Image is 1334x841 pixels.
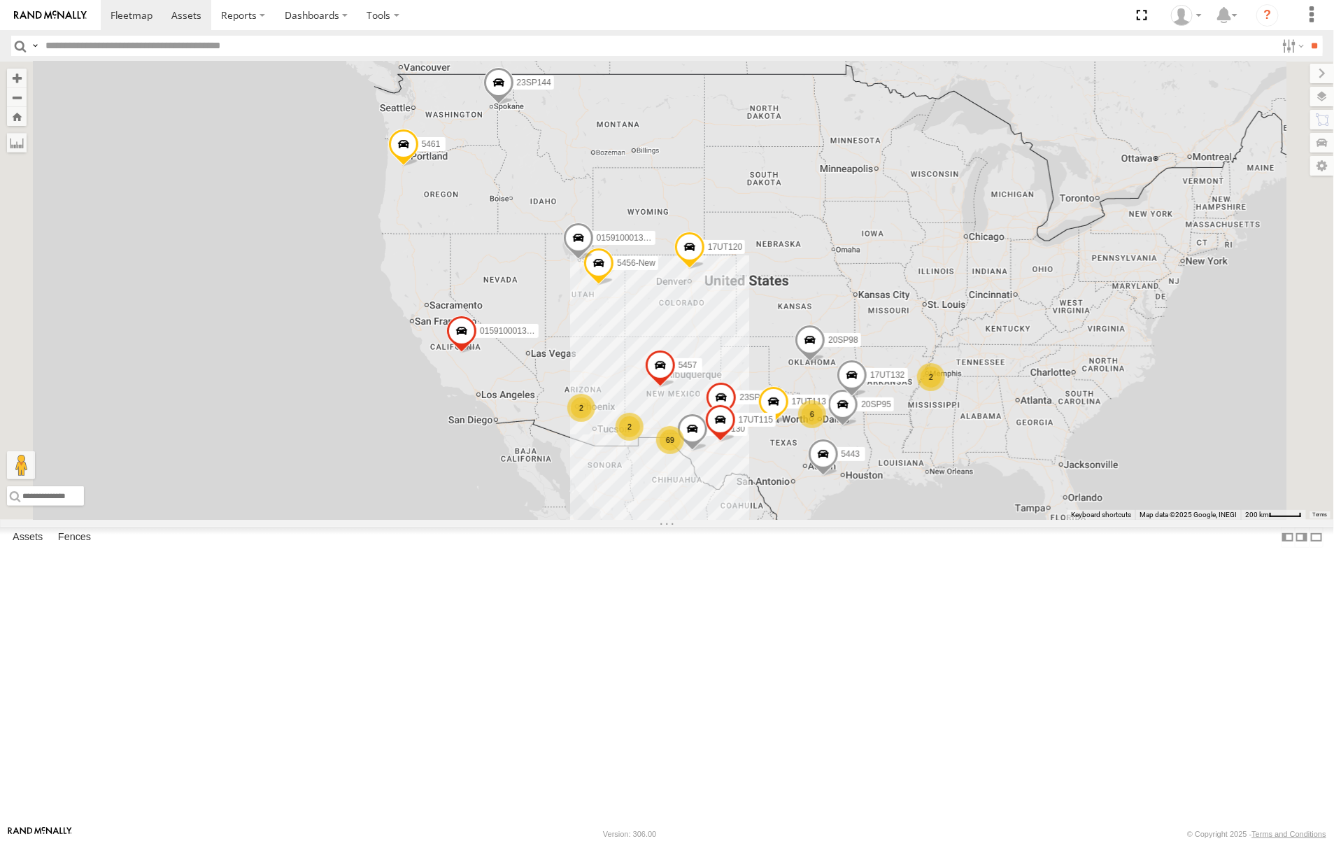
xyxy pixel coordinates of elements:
label: Assets [6,528,50,547]
a: Terms and Conditions [1252,830,1326,838]
span: Map data ©2025 Google, INEGI [1140,511,1237,518]
button: Zoom out [7,87,27,107]
div: 69 [656,426,684,454]
div: © Copyright 2025 - [1187,830,1326,838]
span: 015910001371478 [596,233,666,243]
span: 17UT113 [791,397,825,407]
span: 5461 [421,139,440,149]
span: 17UT120 [708,242,742,252]
span: 23SP144 [516,78,551,87]
label: Hide Summary Table [1310,527,1324,547]
span: 20SP98 [828,335,858,345]
div: 2 [567,394,595,422]
span: 17UT130 [710,424,744,434]
span: 20SP95 [861,400,891,409]
label: Search Filter Options [1277,36,1307,56]
span: 015910001358442 [480,325,550,335]
div: Version: 306.00 [603,830,656,838]
img: rand-logo.svg [14,10,87,20]
label: Search Query [29,36,41,56]
a: Terms (opens in new tab) [1313,512,1328,518]
div: Carlos Vazquez [1166,5,1207,26]
i: ? [1256,4,1279,27]
button: Drag Pegman onto the map to open Street View [7,451,35,479]
div: 2 [616,413,644,441]
button: Zoom Home [7,107,27,126]
div: 6 [798,400,826,428]
label: Fences [51,528,98,547]
a: Visit our Website [8,827,72,841]
span: 5456-New [617,258,655,268]
label: Dock Summary Table to the Left [1281,527,1295,547]
span: 200 km [1245,511,1269,518]
span: 17UT132 [870,370,904,380]
button: Keyboard shortcuts [1071,510,1131,520]
div: 2 [917,363,945,391]
span: 23SP145 [739,393,774,402]
span: 5457 [678,360,697,370]
span: 17UT115 [738,415,772,425]
button: Map Scale: 200 km per 43 pixels [1241,510,1306,520]
button: Zoom in [7,69,27,87]
span: 5443 [841,449,860,459]
label: Dock Summary Table to the Right [1295,527,1309,547]
label: Measure [7,133,27,153]
label: Map Settings [1310,156,1334,176]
